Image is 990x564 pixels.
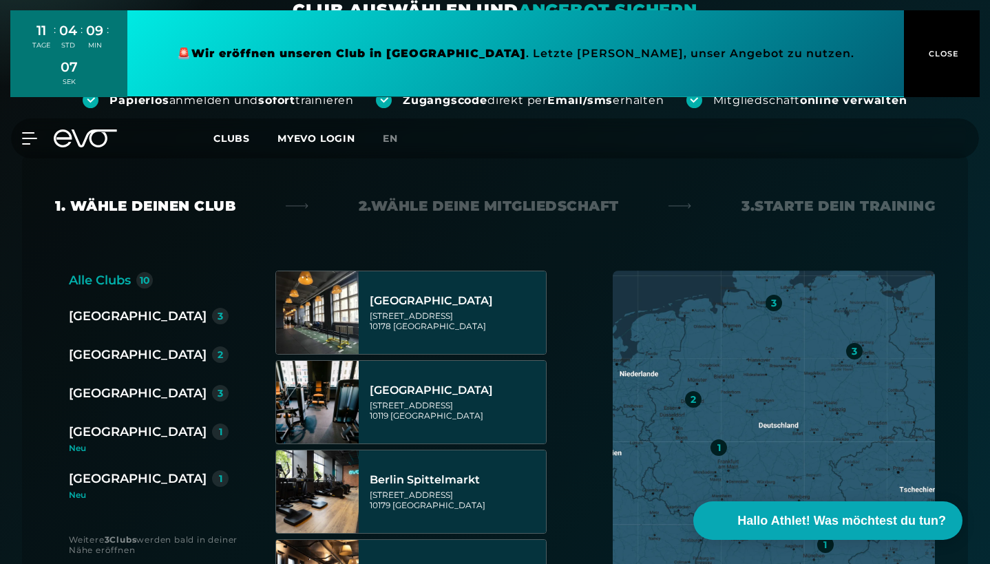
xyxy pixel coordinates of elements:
strong: 3 [105,534,110,545]
a: MYEVO LOGIN [277,132,355,145]
div: Berlin Spittelmarkt [370,473,542,487]
div: 3 [852,346,857,356]
div: [GEOGRAPHIC_DATA] [370,384,542,397]
div: 3 [218,311,223,321]
div: STD [59,41,77,50]
span: Clubs [213,132,250,145]
div: : [81,22,83,59]
span: CLOSE [925,48,959,60]
strong: Clubs [109,534,136,545]
div: SEK [61,77,78,87]
img: Berlin Rosenthaler Platz [276,361,359,443]
div: Neu [69,491,229,499]
div: 1 [823,540,827,550]
div: 09 [86,21,103,41]
div: [STREET_ADDRESS] 10179 [GEOGRAPHIC_DATA] [370,490,542,510]
div: [GEOGRAPHIC_DATA] [370,294,542,308]
span: Hallo Athlet! Was möchtest du tun? [737,512,946,530]
div: 2. Wähle deine Mitgliedschaft [359,196,619,216]
div: 1 [219,474,222,483]
div: [GEOGRAPHIC_DATA] [69,306,207,326]
div: TAGE [32,41,50,50]
div: [GEOGRAPHIC_DATA] [69,384,207,403]
div: 10 [140,275,150,285]
div: : [54,22,56,59]
div: 3 [771,298,777,308]
div: 04 [59,21,77,41]
div: 2 [218,350,223,359]
div: Alle Clubs [69,271,131,290]
div: 3. Starte dein Training [741,196,935,216]
div: 1 [717,443,721,452]
img: Berlin Alexanderplatz [276,271,359,354]
div: 11 [32,21,50,41]
div: [STREET_ADDRESS] 10119 [GEOGRAPHIC_DATA] [370,400,542,421]
div: [GEOGRAPHIC_DATA] [69,422,207,441]
div: 2 [691,395,696,404]
div: 1. Wähle deinen Club [55,196,235,216]
div: : [107,22,109,59]
div: [STREET_ADDRESS] 10178 [GEOGRAPHIC_DATA] [370,311,542,331]
button: Hallo Athlet! Was möchtest du tun? [693,501,962,540]
div: [GEOGRAPHIC_DATA] [69,345,207,364]
div: 3 [218,388,223,398]
span: en [383,132,398,145]
button: CLOSE [904,10,980,97]
img: Berlin Spittelmarkt [276,450,359,533]
a: Clubs [213,132,277,145]
a: en [383,131,414,147]
div: [GEOGRAPHIC_DATA] [69,469,207,488]
div: 07 [61,57,78,77]
div: Weitere werden bald in deiner Nähe eröffnen [69,534,248,555]
div: Neu [69,444,240,452]
div: MIN [86,41,103,50]
div: 1 [219,427,222,437]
